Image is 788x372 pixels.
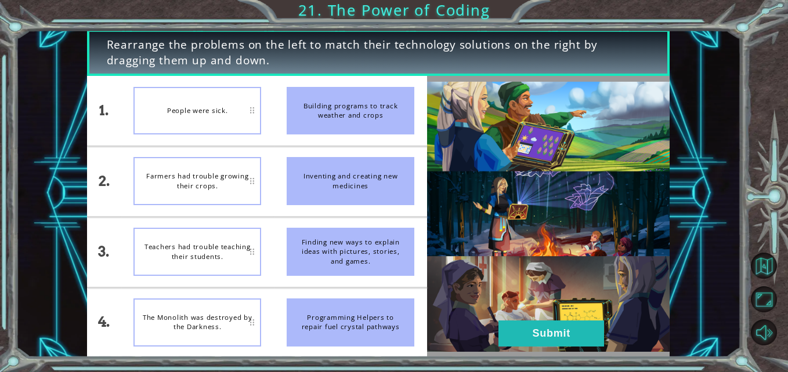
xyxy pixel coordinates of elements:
[287,87,414,135] div: Building programs to track weather and crops
[133,228,261,276] div: Teachers had trouble teaching their students.
[87,217,121,287] div: 3.
[287,157,414,205] div: Inventing and creating new medicines
[427,82,670,352] img: Interactive Art
[87,147,121,216] div: 2.
[287,298,414,347] div: Programming Helpers to repair fuel crystal pathways
[498,320,604,347] button: Submit
[133,298,261,347] div: The Monolith was destroyed by the Darkness.
[751,286,777,312] button: Maximize Browser
[751,253,777,279] button: Back to Map
[87,288,121,358] div: 4.
[133,87,261,135] div: People were sick.
[753,249,788,283] a: Back to Map
[287,228,414,276] div: Finding new ways to explain ideas with pictures, stories, and games.
[87,76,121,145] div: 1.
[751,319,777,345] button: Mute
[133,157,261,205] div: Farmers had trouble growing their crops.
[107,37,650,68] span: Rearrange the problems on the left to match their technology solutions on the right by dragging t...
